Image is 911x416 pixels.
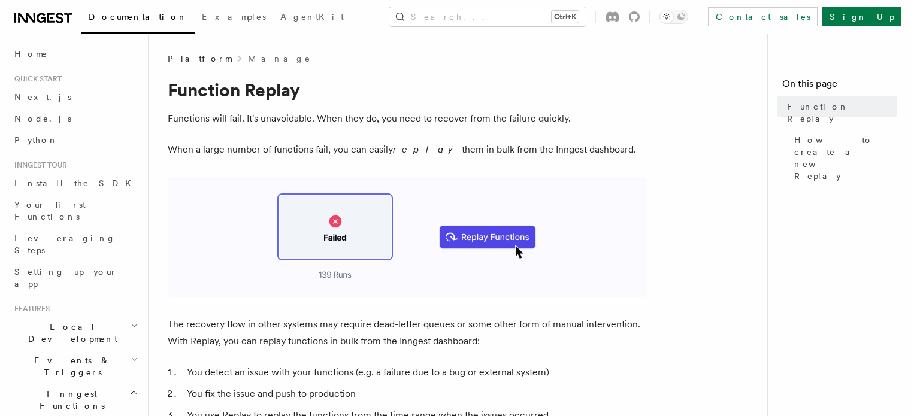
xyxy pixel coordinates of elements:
[782,77,897,96] h4: On this page
[273,4,351,32] a: AgentKit
[782,96,897,129] a: Function Replay
[280,12,344,22] span: AgentKit
[14,135,58,145] span: Python
[14,114,71,123] span: Node.js
[10,129,141,151] a: Python
[168,79,647,101] h1: Function Replay
[89,12,187,22] span: Documentation
[10,316,141,350] button: Local Development
[14,48,48,60] span: Home
[10,172,141,194] a: Install the SDK
[14,233,116,255] span: Leveraging Steps
[10,160,67,170] span: Inngest tour
[168,177,647,297] img: Relay graphic
[168,53,231,65] span: Platform
[789,129,897,187] a: How to create a new Replay
[10,227,141,261] a: Leveraging Steps
[202,12,266,22] span: Examples
[183,364,647,381] li: You detect an issue with your functions (e.g. a failure due to a bug or external system)
[659,10,688,24] button: Toggle dark mode
[10,261,141,294] a: Setting up your app
[168,110,647,127] p: Functions will fail. It's unavoidable. When they do, you need to recover from the failure quickly.
[10,321,131,345] span: Local Development
[14,267,117,289] span: Setting up your app
[393,144,462,155] em: replay
[389,7,586,26] button: Search...Ctrl+K
[10,194,141,227] a: Your first Functions
[794,134,897,182] span: How to create a new Replay
[10,304,50,314] span: Features
[822,7,901,26] a: Sign Up
[10,74,62,84] span: Quick start
[10,354,131,378] span: Events & Triggers
[168,316,647,350] p: The recovery flow in other systems may require dead-letter queues or some other form of manual in...
[195,4,273,32] a: Examples
[168,141,647,158] p: When a large number of functions fail, you can easily them in bulk from the Inngest dashboard.
[10,108,141,129] a: Node.js
[183,385,647,402] li: You fix the issue and push to production
[14,92,71,102] span: Next.js
[10,86,141,108] a: Next.js
[10,388,129,412] span: Inngest Functions
[10,350,141,383] button: Events & Triggers
[248,53,311,65] a: Manage
[14,200,86,221] span: Your first Functions
[10,43,141,65] a: Home
[787,101,897,125] span: Function Replay
[552,11,579,23] kbd: Ctrl+K
[14,178,138,188] span: Install the SDK
[708,7,818,26] a: Contact sales
[81,4,195,34] a: Documentation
